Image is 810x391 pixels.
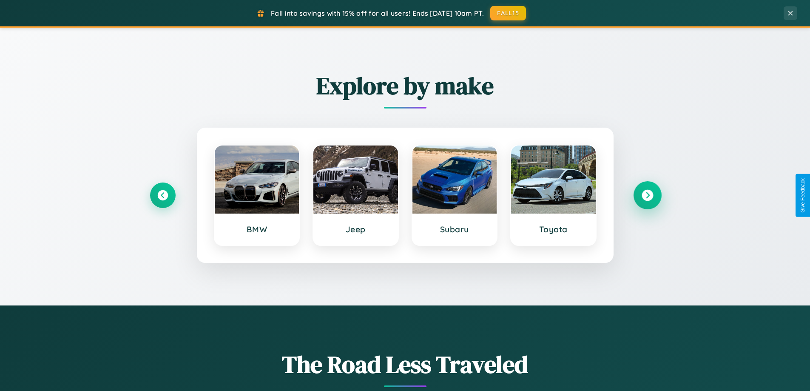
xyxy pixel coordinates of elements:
[150,348,660,381] h1: The Road Less Traveled
[271,9,484,17] span: Fall into savings with 15% off for all users! Ends [DATE] 10am PT.
[421,224,489,234] h3: Subaru
[520,224,587,234] h3: Toyota
[322,224,389,234] h3: Jeep
[490,6,526,20] button: FALL15
[150,69,660,102] h2: Explore by make
[800,178,806,213] div: Give Feedback
[223,224,291,234] h3: BMW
